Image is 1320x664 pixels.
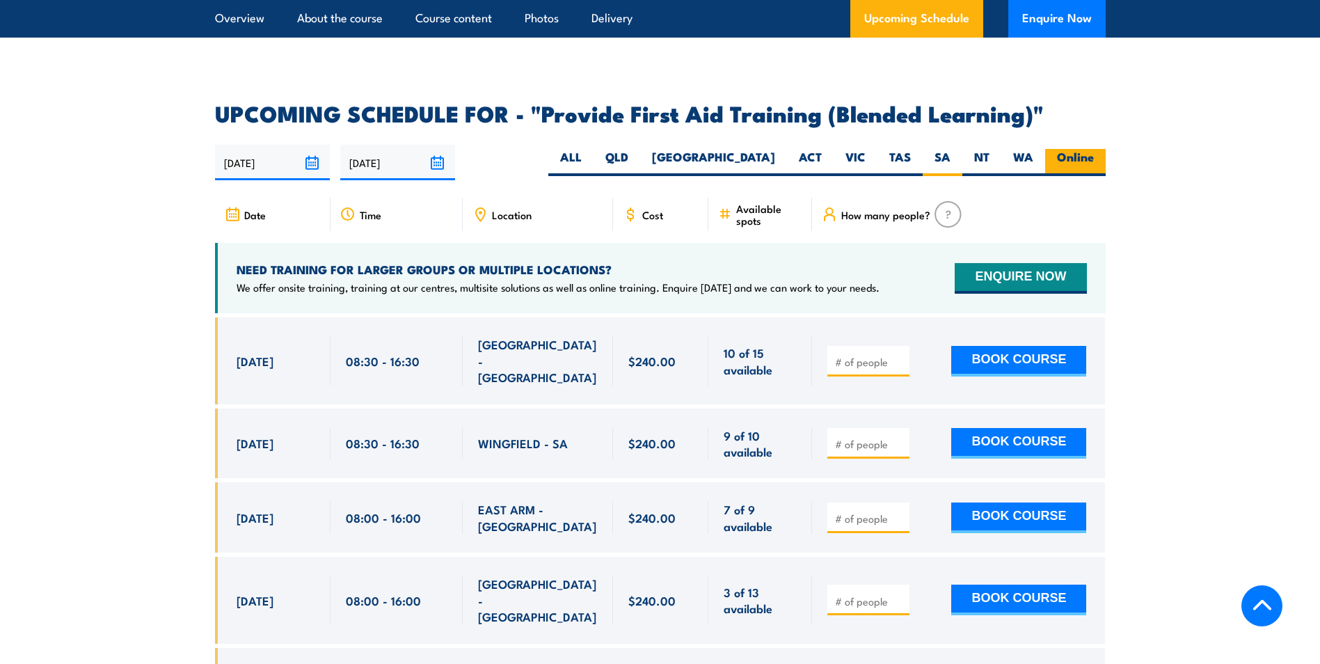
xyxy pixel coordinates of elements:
[787,149,834,176] label: ACT
[1001,149,1045,176] label: WA
[628,353,676,369] span: $240.00
[951,428,1086,459] button: BOOK COURSE
[237,509,273,525] span: [DATE]
[835,437,905,451] input: # of people
[736,203,802,226] span: Available spots
[215,145,330,180] input: From date
[923,149,962,176] label: SA
[244,209,266,221] span: Date
[346,592,421,608] span: 08:00 - 16:00
[951,503,1086,533] button: BOOK COURSE
[594,149,640,176] label: QLD
[346,435,420,451] span: 08:30 - 16:30
[955,263,1086,294] button: ENQUIRE NOW
[628,592,676,608] span: $240.00
[360,209,381,221] span: Time
[237,435,273,451] span: [DATE]
[724,584,797,617] span: 3 of 13 available
[478,435,568,451] span: WINGFIELD - SA
[724,345,797,377] span: 10 of 15 available
[346,509,421,525] span: 08:00 - 16:00
[962,149,1001,176] label: NT
[835,594,905,608] input: # of people
[841,209,930,221] span: How many people?
[628,435,676,451] span: $240.00
[340,145,455,180] input: To date
[237,353,273,369] span: [DATE]
[237,592,273,608] span: [DATE]
[237,280,880,294] p: We offer onsite training, training at our centres, multisite solutions as well as online training...
[724,501,797,534] span: 7 of 9 available
[478,501,598,534] span: EAST ARM - [GEOGRAPHIC_DATA]
[724,427,797,460] span: 9 of 10 available
[548,149,594,176] label: ALL
[478,336,598,385] span: [GEOGRAPHIC_DATA] - [GEOGRAPHIC_DATA]
[478,576,598,624] span: [GEOGRAPHIC_DATA] - [GEOGRAPHIC_DATA]
[951,346,1086,377] button: BOOK COURSE
[642,209,663,221] span: Cost
[492,209,532,221] span: Location
[835,512,905,525] input: # of people
[237,262,880,277] h4: NEED TRAINING FOR LARGER GROUPS OR MULTIPLE LOCATIONS?
[877,149,923,176] label: TAS
[346,353,420,369] span: 08:30 - 16:30
[951,585,1086,615] button: BOOK COURSE
[215,103,1106,122] h2: UPCOMING SCHEDULE FOR - "Provide First Aid Training (Blended Learning)"
[1045,149,1106,176] label: Online
[835,355,905,369] input: # of people
[640,149,787,176] label: [GEOGRAPHIC_DATA]
[834,149,877,176] label: VIC
[628,509,676,525] span: $240.00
